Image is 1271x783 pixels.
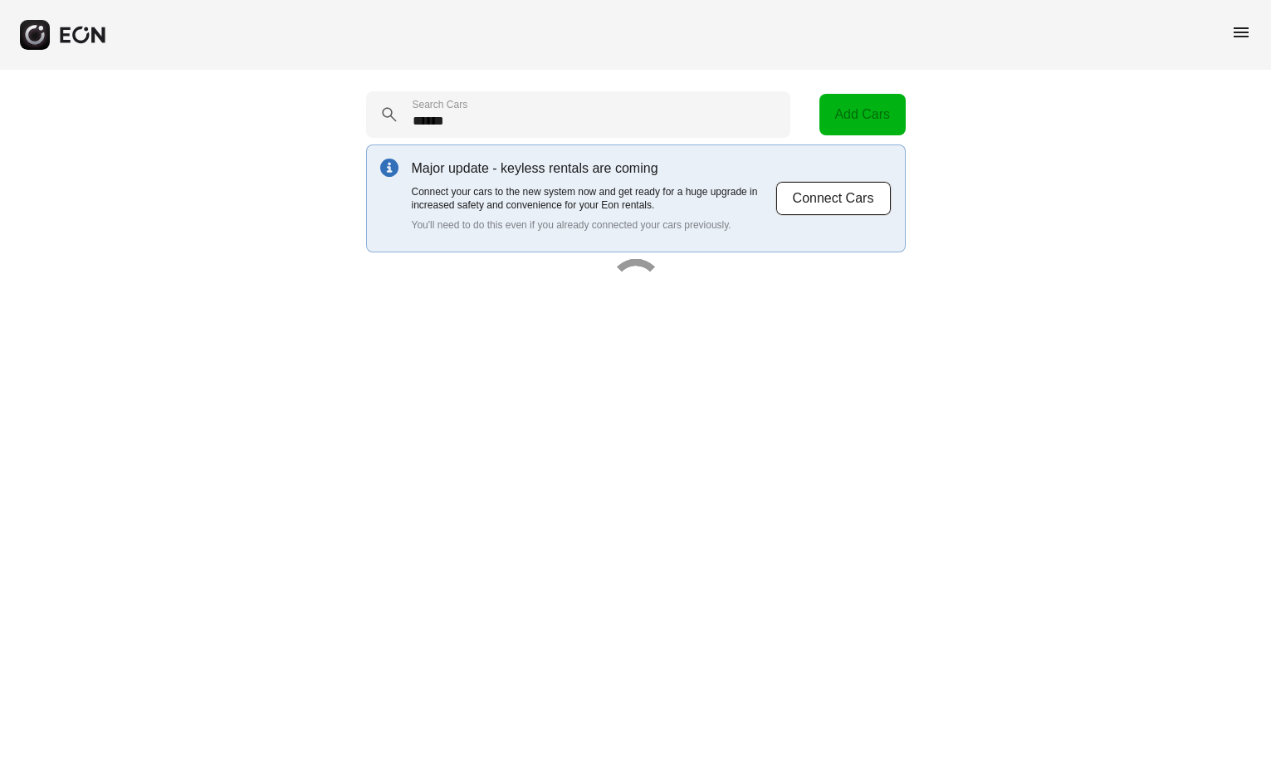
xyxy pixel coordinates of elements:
[412,218,775,232] p: You'll need to do this even if you already connected your cars previously.
[380,159,398,177] img: info
[775,181,892,216] button: Connect Cars
[412,185,775,212] p: Connect your cars to the new system now and get ready for a huge upgrade in increased safety and ...
[413,98,468,111] label: Search Cars
[1231,22,1251,42] span: menu
[412,159,775,179] p: Major update - keyless rentals are coming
